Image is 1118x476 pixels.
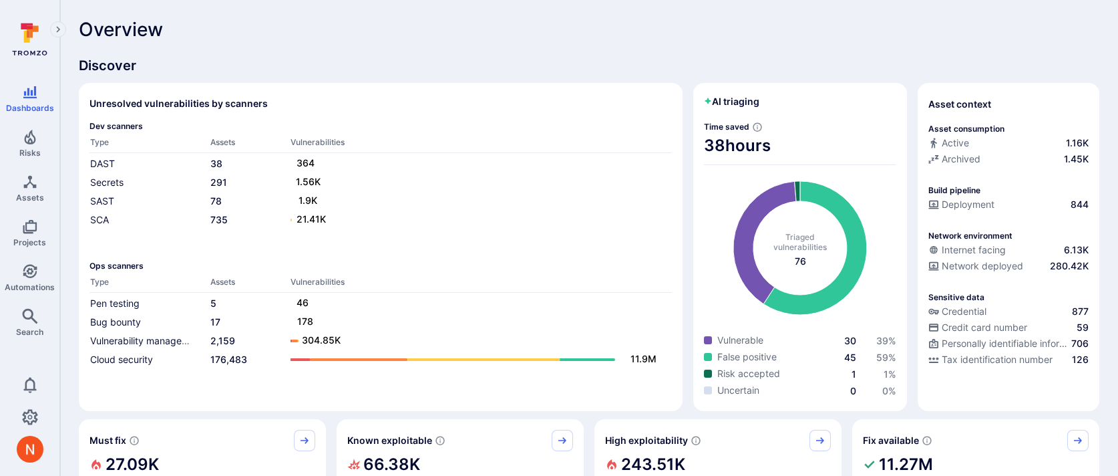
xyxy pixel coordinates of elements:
span: Triaged vulnerabilities [773,232,827,252]
a: Credit card number59 [928,321,1089,334]
text: 1.56K [296,176,321,187]
th: Assets [210,136,290,153]
p: Network environment [928,231,1012,241]
a: 1 [852,368,856,380]
a: 30 [844,335,856,346]
p: Build pipeline [928,185,980,195]
a: 78 [210,195,222,207]
span: 59 [1077,321,1089,334]
a: 17 [210,316,220,328]
a: 39% [876,335,896,346]
div: Commits seen in the last 180 days [928,136,1089,152]
span: Overview [79,19,163,40]
span: 1.45K [1064,152,1089,166]
h2: AI triaging [704,95,759,108]
div: Archived [928,152,980,166]
p: Sensitive data [928,292,984,302]
div: Evidence indicative of processing credit card numbers [928,321,1089,337]
span: Fix available [863,434,919,447]
a: Credential877 [928,305,1089,318]
a: 735 [210,214,228,225]
th: Type [89,276,210,293]
span: total [795,255,806,268]
a: Vulnerability management [90,335,204,346]
svg: Estimated based on an average time of 30 mins needed to triage each vulnerability [752,122,763,132]
span: 844 [1071,198,1089,211]
svg: EPSS score ≥ 0.7 [691,435,701,446]
span: 59 % [876,352,896,363]
div: Neeren Patki [17,436,43,463]
div: Evidence that an asset is internet facing [928,243,1089,259]
span: False positive [717,350,777,364]
span: Dev scanners [89,121,672,131]
span: Personally identifiable information (PII) [942,337,1069,350]
i: Expand navigation menu [53,24,63,35]
a: Personally identifiable information (PII)706 [928,337,1089,350]
span: Uncertain [717,384,759,397]
a: 38 [210,158,222,169]
span: Internet facing [942,243,1006,257]
div: Internet facing [928,243,1006,257]
span: Network deployed [942,259,1023,273]
a: Archived1.45K [928,152,1089,166]
div: Deployment [928,198,994,211]
a: 21.41K [291,212,659,228]
svg: Risk score >=40 , missed SLA [129,435,140,446]
a: 1% [884,368,896,380]
span: 877 [1072,305,1089,318]
span: Tax identification number [942,353,1053,366]
a: 1.56K [291,174,659,191]
a: Secrets [90,176,124,188]
div: Credit card number [928,321,1027,334]
span: 38 hours [704,135,896,156]
a: 0% [882,385,896,396]
span: 39 % [876,335,896,346]
a: DAST [90,158,115,169]
a: Cloud security [90,354,153,365]
text: 304.85K [302,334,341,346]
th: Type [89,136,210,153]
span: High exploitability [605,434,688,447]
div: Evidence indicative of processing personally identifiable information [928,337,1089,353]
span: Asset context [928,98,991,111]
a: Deployment844 [928,198,1089,211]
div: Evidence that the asset is packaged and deployed somewhere [928,259,1089,275]
a: 0 [850,385,856,396]
span: Credential [942,305,986,318]
span: Time saved [704,122,749,132]
span: 1.16K [1066,136,1089,150]
span: Credit card number [942,321,1027,334]
span: Active [942,136,969,150]
text: 46 [297,297,309,308]
a: Tax identification number126 [928,353,1089,366]
th: Assets [210,276,290,293]
a: 45 [844,352,856,363]
text: 21.41K [297,213,326,225]
div: Network deployed [928,259,1023,273]
a: 304.85K [291,333,659,349]
a: 11.9M [291,352,659,368]
a: 59% [876,352,896,363]
div: Personally identifiable information (PII) [928,337,1069,350]
span: Archived [942,152,980,166]
span: Ops scanners [89,261,672,271]
button: Expand navigation menu [50,21,66,37]
a: Internet facing6.13K [928,243,1089,257]
span: Dashboards [6,103,54,113]
a: 291 [210,176,227,188]
text: 1.9K [299,195,317,206]
span: 0 % [882,385,896,396]
a: Bug bounty [90,316,141,328]
span: Risks [19,148,41,158]
text: 11.9M [630,353,657,364]
span: Discover [79,56,1099,75]
span: Deployment [942,198,994,211]
div: Configured deployment pipeline [928,198,1089,214]
a: SCA [90,214,109,225]
span: 1 % [884,368,896,380]
a: Network deployed280.42K [928,259,1089,273]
